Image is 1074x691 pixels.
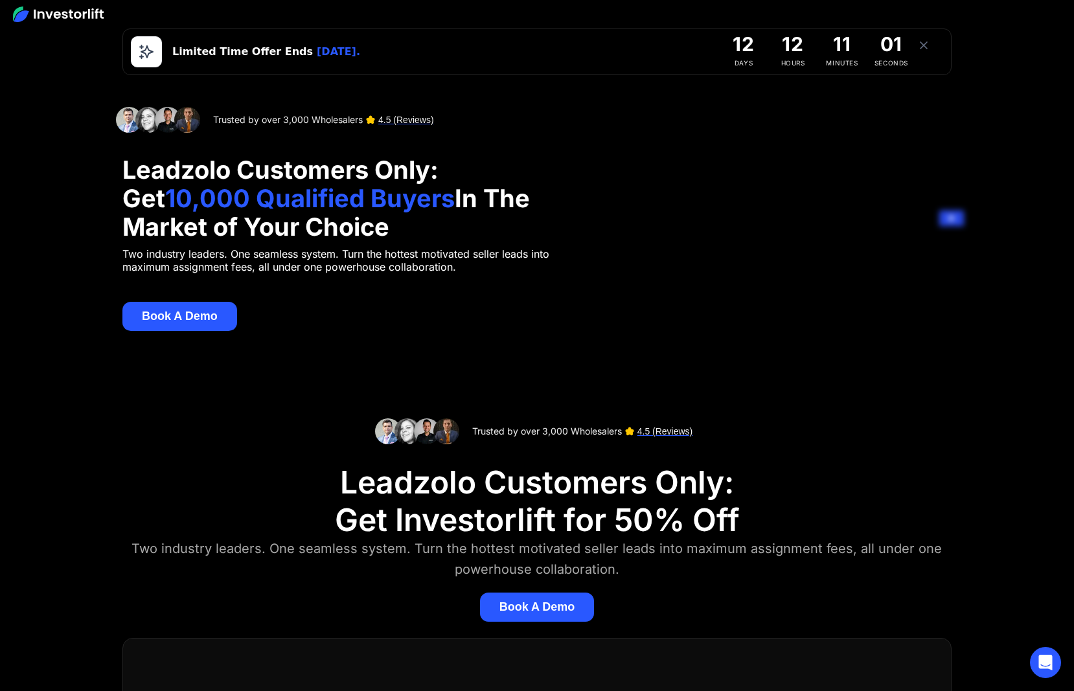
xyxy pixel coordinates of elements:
[637,425,693,438] a: 4.5 (Reviews)
[213,113,363,126] div: Trusted by over 3,000 Wholesalers
[122,302,237,331] button: Book A Demo
[723,34,764,54] div: 12
[772,34,814,54] div: 12
[821,56,863,69] div: Minutes
[772,56,814,69] div: Hours
[122,247,578,273] p: Two industry leaders. One seamless system. Turn the hottest motivated seller leads into maximum a...
[625,427,634,436] img: Star image
[871,34,912,54] div: 01
[122,155,578,241] h1: Leadzolo Customers Only: Get In The Market of Your Choice
[317,45,360,58] strong: [DATE].
[366,115,375,124] img: Star image
[472,425,622,438] div: Trusted by over 3,000 Wholesalers
[172,44,313,60] div: Limited Time Offer Ends
[1030,647,1061,678] div: Open Intercom Messenger
[335,464,740,538] div: Leadzolo Customers Only: Get Investorlift for 50% Off
[165,183,455,213] span: 10,000 Qualified Buyers
[378,113,434,126] a: 4.5 (Reviews)
[723,56,764,69] div: Days
[108,538,966,580] div: Two industry leaders. One seamless system. Turn the hottest motivated seller leads into maximum a...
[480,593,595,622] button: Book A Demo
[871,56,912,69] div: Seconds
[821,34,863,54] div: 11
